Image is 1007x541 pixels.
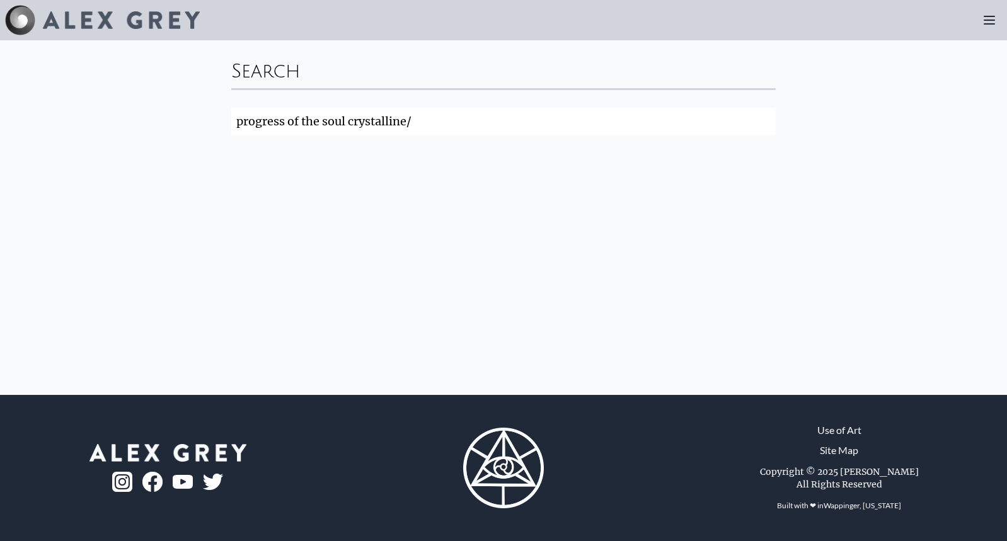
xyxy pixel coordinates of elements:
[824,501,901,510] a: Wappinger, [US_STATE]
[772,496,906,516] div: Built with ❤ in
[797,478,882,491] div: All Rights Reserved
[817,423,861,438] a: Use of Art
[231,108,776,135] input: Search...
[760,465,919,478] div: Copyright © 2025 [PERSON_NAME]
[203,474,223,490] img: twitter-logo.png
[231,50,776,88] div: Search
[112,472,132,492] img: ig-logo.png
[142,472,163,492] img: fb-logo.png
[173,475,193,489] img: youtube-logo.png
[820,443,858,458] a: Site Map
